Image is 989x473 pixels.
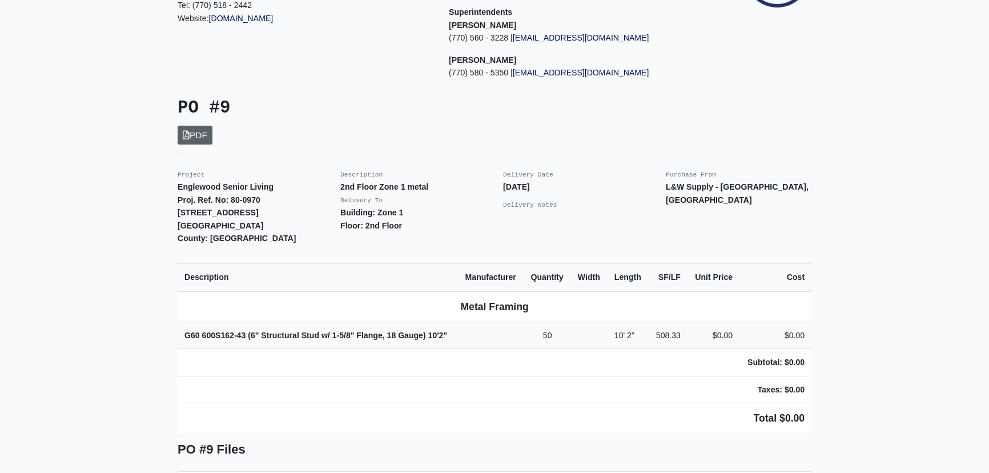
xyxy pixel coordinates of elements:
[178,98,486,119] h3: PO #9
[178,208,259,217] strong: [STREET_ADDRESS]
[571,263,608,291] th: Width
[449,55,516,65] strong: [PERSON_NAME]
[458,263,524,291] th: Manufacturer
[739,376,811,403] td: Taxes: $0.00
[178,221,263,230] strong: [GEOGRAPHIC_DATA]
[503,171,553,178] small: Delivery Date
[739,263,811,291] th: Cost
[614,331,625,340] span: 10'
[449,66,703,79] p: (770) 580 - 5350 |
[340,197,383,204] small: Delivery To
[608,263,649,291] th: Length
[449,21,516,30] strong: [PERSON_NAME]
[513,68,649,77] a: [EMAIL_ADDRESS][DOMAIN_NAME]
[460,301,528,312] b: Metal Framing
[178,171,204,178] small: Project
[513,33,649,42] a: [EMAIL_ADDRESS][DOMAIN_NAME]
[524,263,570,291] th: Quantity
[688,263,739,291] th: Unit Price
[666,181,811,206] p: L&W Supply - [GEOGRAPHIC_DATA], [GEOGRAPHIC_DATA]
[739,349,811,376] td: Subtotal: $0.00
[178,126,212,145] a: PDF
[178,403,811,434] td: Total $0.00
[449,7,512,17] span: Superintendents
[184,331,447,340] strong: G60 600S162-43 (6" Structural Stud w/ 1-5/8" Flange, 18 Gauge)
[524,322,570,349] td: 50
[340,182,428,191] strong: 2nd Floor Zone 1 metal
[627,331,634,340] span: 2"
[340,221,402,230] strong: Floor: 2nd Floor
[739,322,811,349] td: $0.00
[649,322,688,349] td: 508.33
[178,182,274,191] strong: Englewood Senior Living
[503,182,530,191] strong: [DATE]
[649,263,688,291] th: SF/LF
[178,263,458,291] th: Description
[340,208,403,217] strong: Building: Zone 1
[439,331,448,340] span: 2"
[688,322,739,349] td: $0.00
[209,14,274,23] a: [DOMAIN_NAME]
[503,202,557,209] small: Delivery Notes
[178,442,811,457] h5: PO #9 Files
[340,171,383,178] small: Description
[178,195,260,205] strong: Proj. Ref. No: 80-0970
[428,331,439,340] span: 10'
[178,234,296,243] strong: County: [GEOGRAPHIC_DATA]
[666,171,716,178] small: Purchase From
[449,31,703,45] p: (770) 560 - 3228 |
